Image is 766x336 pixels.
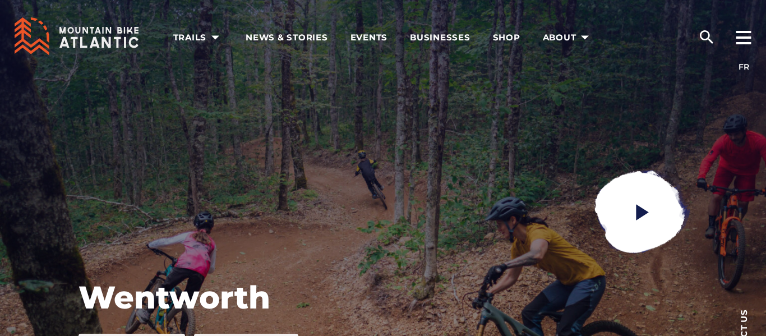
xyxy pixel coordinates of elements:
[698,28,716,46] ion-icon: search
[246,32,328,43] span: News & Stories
[207,30,223,45] ion-icon: arrow dropdown
[79,278,437,317] h1: Wentworth
[493,32,520,43] span: Shop
[543,32,593,43] span: About
[577,30,593,45] ion-icon: arrow dropdown
[173,32,224,43] span: Trails
[739,62,749,72] a: FR
[410,32,470,43] span: Businesses
[350,32,388,43] span: Events
[633,202,653,222] ion-icon: play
